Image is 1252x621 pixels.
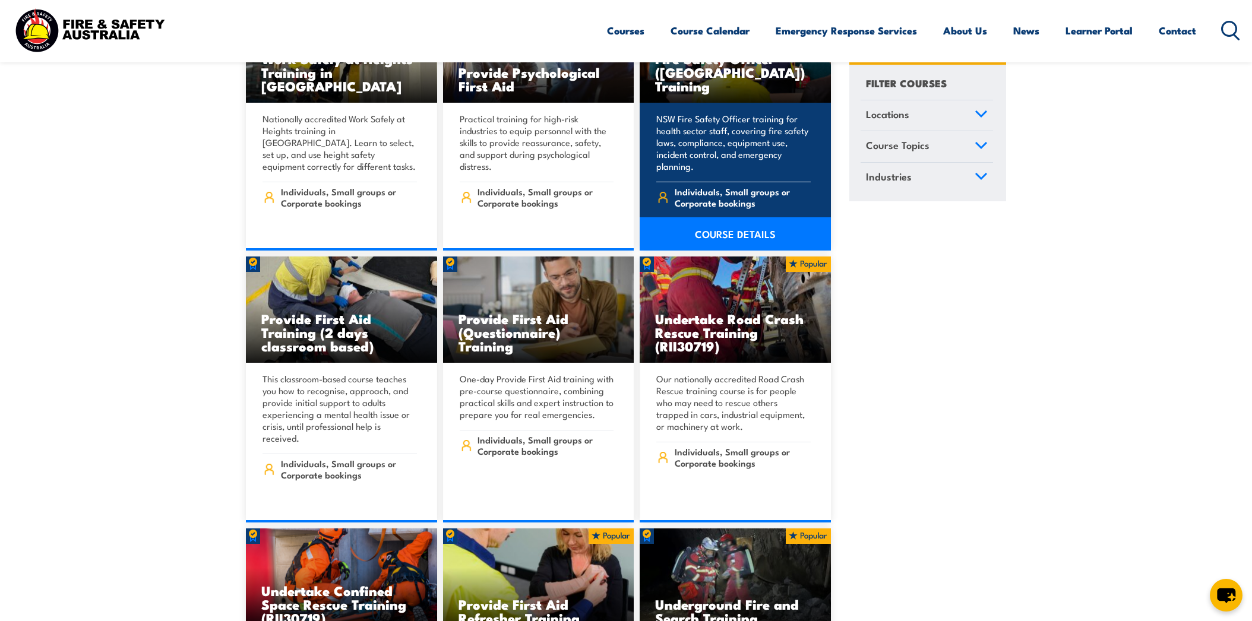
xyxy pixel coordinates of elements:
span: Individuals, Small groups or Corporate bookings [281,186,417,208]
h3: Undertake Road Crash Rescue Training (RII30719) [655,312,815,353]
a: Contact [1159,15,1196,46]
span: Industries [866,169,912,185]
a: Provide First Aid (Questionnaire) Training [443,256,634,363]
a: Locations [861,100,993,131]
a: Industries [861,163,993,194]
p: This classroom-based course teaches you how to recognise, approach, and provide initial support t... [263,373,417,444]
a: Emergency Response Services [776,15,917,46]
h3: Work Safely at Heights Training in [GEOGRAPHIC_DATA] [261,52,422,93]
img: Provide First Aid (Blended Learning) [246,256,437,363]
h3: Provide Psychological First Aid [459,65,619,93]
a: Undertake Road Crash Rescue Training (RII30719) [640,256,831,363]
p: NSW Fire Safety Officer training for health sector staff, covering fire safety laws, compliance, ... [656,113,811,172]
h3: Fire Safety Officer ([GEOGRAPHIC_DATA]) Training [655,52,815,93]
a: About Us [943,15,987,46]
img: Mental Health First Aid Refresher Training (Standard) (1) [443,256,634,363]
span: Individuals, Small groups or Corporate bookings [478,186,614,208]
a: Course Calendar [671,15,750,46]
a: COURSE DETAILS [640,217,831,251]
p: One-day Provide First Aid training with pre-course questionnaire, combining practical skills and ... [460,373,614,420]
span: Individuals, Small groups or Corporate bookings [675,186,811,208]
p: Nationally accredited Work Safely at Heights training in [GEOGRAPHIC_DATA]. Learn to select, set ... [263,113,417,172]
p: Practical training for high-risk industries to equip personnel with the skills to provide reassur... [460,113,614,172]
span: Course Topics [866,138,929,154]
button: chat-button [1210,579,1242,612]
h3: Provide First Aid Training (2 days classroom based) [261,312,422,353]
span: Locations [866,106,909,122]
a: Provide First Aid Training (2 days classroom based) [246,256,437,363]
a: Course Topics [861,132,993,163]
span: Individuals, Small groups or Corporate bookings [478,434,614,457]
h3: Provide First Aid (Questionnaire) Training [459,312,619,353]
a: Courses [607,15,644,46]
a: Learner Portal [1066,15,1133,46]
span: Individuals, Small groups or Corporate bookings [281,458,417,480]
span: Individuals, Small groups or Corporate bookings [675,446,811,468]
img: Road Crash Rescue Training [640,256,831,363]
p: Our nationally accredited Road Crash Rescue training course is for people who may need to rescue ... [656,373,811,432]
a: News [1013,15,1039,46]
h4: FILTER COURSES [866,75,947,91]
